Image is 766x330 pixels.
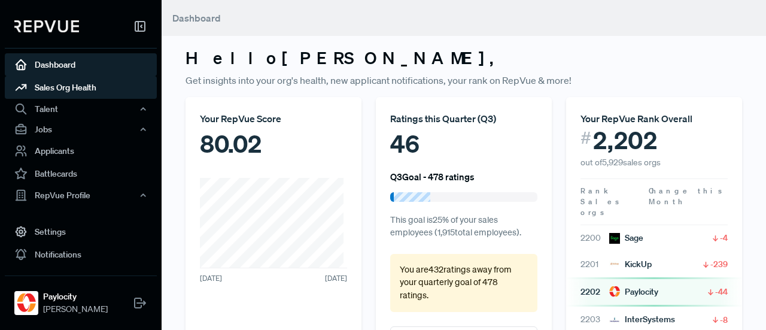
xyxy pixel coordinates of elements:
[580,113,692,125] span: Your RepVue Rank Overall
[5,220,157,243] a: Settings
[5,119,157,140] button: Jobs
[593,126,657,155] span: 2,202
[14,20,79,32] img: RepVue
[609,286,658,298] div: Paylocity
[200,126,347,162] div: 80.02
[580,186,609,196] span: Rank
[325,273,347,284] span: [DATE]
[609,232,643,244] div: Sage
[609,259,620,270] img: KickUp
[5,76,157,99] a: Sales Org Health
[400,264,528,302] p: You are 432 ratings away from your quarterly goal of 478 ratings .
[5,185,157,205] button: RepVue Profile
[43,290,108,303] strong: Paylocity
[710,258,728,270] span: -239
[580,232,609,244] span: 2200
[580,126,591,150] span: #
[43,303,108,316] span: [PERSON_NAME]
[390,171,475,182] h6: Q3 Goal - 478 ratings
[609,314,620,325] img: InterSystems
[609,233,620,244] img: Sage
[609,258,652,271] div: KickUp
[580,258,609,271] span: 2201
[200,273,222,284] span: [DATE]
[390,111,537,126] div: Ratings this Quarter ( Q3 )
[580,196,621,217] span: Sales orgs
[580,286,609,298] span: 2202
[649,186,724,207] span: Change this Month
[186,48,742,68] h3: Hello [PERSON_NAME] ,
[609,313,675,326] div: InterSystems
[609,286,620,297] img: Paylocity
[186,73,742,87] p: Get insights into your org's health, new applicant notifications, your rank on RepVue & more!
[720,314,728,326] span: -8
[5,243,157,266] a: Notifications
[200,111,347,126] div: Your RepVue Score
[172,12,221,24] span: Dashboard
[17,293,36,313] img: Paylocity
[720,232,728,244] span: -4
[5,162,157,185] a: Battlecards
[5,275,157,320] a: PaylocityPaylocity[PERSON_NAME]
[580,313,609,326] span: 2203
[5,53,157,76] a: Dashboard
[5,99,157,119] button: Talent
[5,140,157,162] a: Applicants
[715,286,728,298] span: -44
[580,157,661,168] span: out of 5,929 sales orgs
[390,126,537,162] div: 46
[390,214,537,240] p: This goal is 25 % of your sales employees ( 1,915 total employees).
